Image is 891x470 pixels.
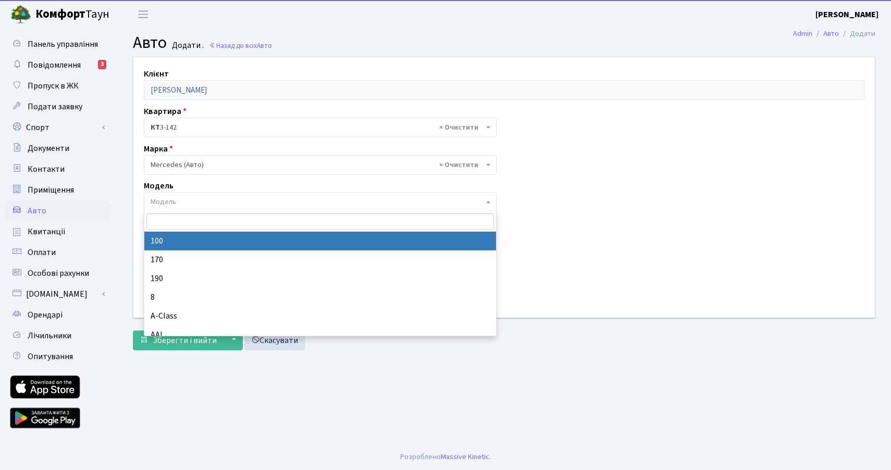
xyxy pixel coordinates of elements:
[28,163,65,175] span: Контакти
[793,28,812,39] a: Admin
[130,6,156,23] button: Переключити навігацію
[5,55,109,75] a: Повідомлення3
[28,309,63,321] span: Орендарі
[144,325,496,344] li: AAL
[144,232,496,250] li: 100
[144,269,496,288] li: 190
[5,325,109,346] a: Лічильники
[28,268,89,279] span: Особові рахунки
[209,41,272,50] a: Назад до всіхАвто
[5,159,109,180] a: Контакти
[839,28,875,40] li: Додати
[28,80,79,92] span: Пропуск в ЖК
[5,304,109,325] a: Орендарі
[153,335,217,346] span: Зберегти і вийти
[144,180,174,192] label: Модель
[5,75,109,96] a: Пропуск в ЖК
[151,160,484,170] span: Mercedes (Авто)
[151,122,484,133] span: <b>КТ</b>&nbsp;&nbsp;&nbsp;&nbsp;3-142
[400,451,491,463] div: Розроблено .
[439,122,478,133] span: Видалити всі елементи
[5,180,109,200] a: Приміщення
[28,101,82,112] span: Подати заявку
[133,31,167,55] span: Авто
[815,9,878,20] b: [PERSON_NAME]
[28,351,73,362] span: Опитування
[28,205,46,217] span: Авто
[28,39,98,50] span: Панель управління
[35,6,85,22] b: Комфорт
[439,160,478,170] span: Видалити всі елементи
[144,105,187,118] label: Квартира
[28,184,74,196] span: Приміщення
[144,118,497,137] span: <b>КТ</b>&nbsp;&nbsp;&nbsp;&nbsp;3-142
[151,122,160,133] b: КТ
[244,331,305,350] a: Скасувати
[144,68,169,80] label: Клієнт
[823,28,839,39] a: Авто
[35,6,109,23] span: Таун
[144,143,173,155] label: Марка
[441,451,489,462] a: Massive Kinetic
[5,96,109,117] a: Подати заявку
[28,226,66,237] span: Квитанції
[815,8,878,21] a: [PERSON_NAME]
[144,307,496,325] li: A-Class
[5,242,109,263] a: Оплати
[5,200,109,221] a: Авто
[28,143,69,154] span: Документи
[28,330,71,341] span: Лічильники
[170,41,204,50] small: Додати .
[5,284,109,304] a: [DOMAIN_NAME]
[777,23,891,45] nav: breadcrumb
[98,60,106,69] div: 3
[133,331,224,350] button: Зберегти і вийти
[28,59,81,71] span: Повідомлення
[144,250,496,269] li: 170
[10,4,31,25] img: logo.png
[257,41,272,50] span: Авто
[5,34,109,55] a: Панель управління
[5,263,109,284] a: Особові рахунки
[28,247,56,258] span: Оплати
[5,117,109,138] a: Спорт
[144,288,496,307] li: 8
[5,138,109,159] a: Документи
[5,346,109,367] a: Опитування
[144,155,497,175] span: Mercedes (Авто)
[151,197,176,207] span: Модель
[5,221,109,242] a: Квитанції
